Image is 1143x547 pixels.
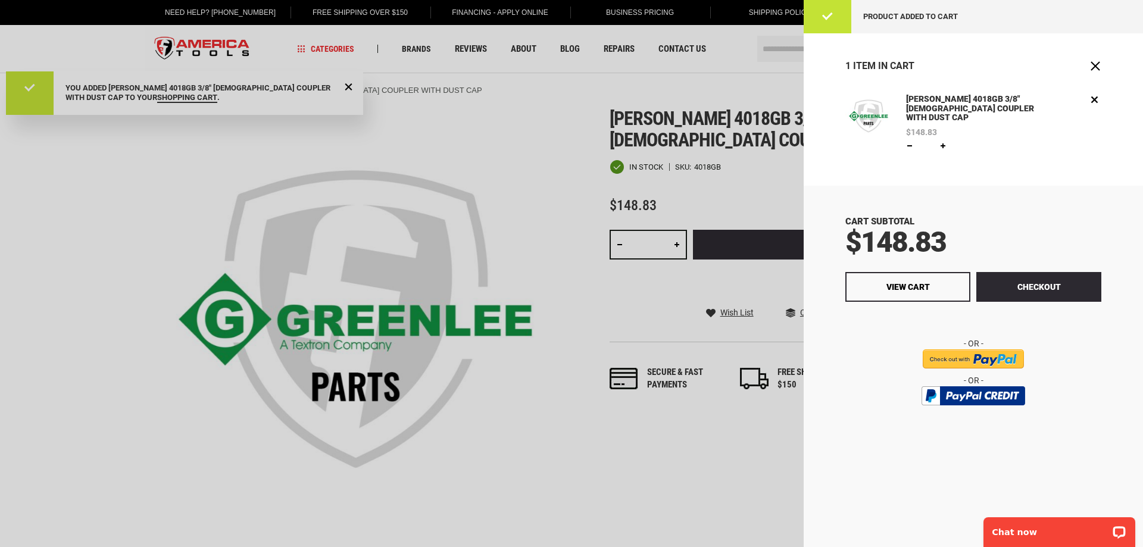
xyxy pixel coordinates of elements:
[976,272,1101,302] button: Checkout
[863,12,958,21] span: Product added to cart
[976,510,1143,547] iframe: LiveChat chat widget
[845,93,892,139] img: GREENLEE 4018GB 3/8" FEMALE COUPLER WITH DUST CAP
[845,225,946,259] span: $148.83
[906,128,937,136] span: $148.83
[845,93,892,152] a: GREENLEE 4018GB 3/8" FEMALE COUPLER WITH DUST CAP
[845,60,851,71] span: 1
[929,408,1018,421] img: btn_bml_text.png
[845,216,914,227] span: Cart Subtotal
[886,282,930,292] span: View Cart
[845,272,970,302] a: View Cart
[903,93,1040,124] a: [PERSON_NAME] 4018GB 3/8" [DEMOGRAPHIC_DATA] COUPLER WITH DUST CAP
[853,60,914,71] span: Item in Cart
[1089,60,1101,72] button: Close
